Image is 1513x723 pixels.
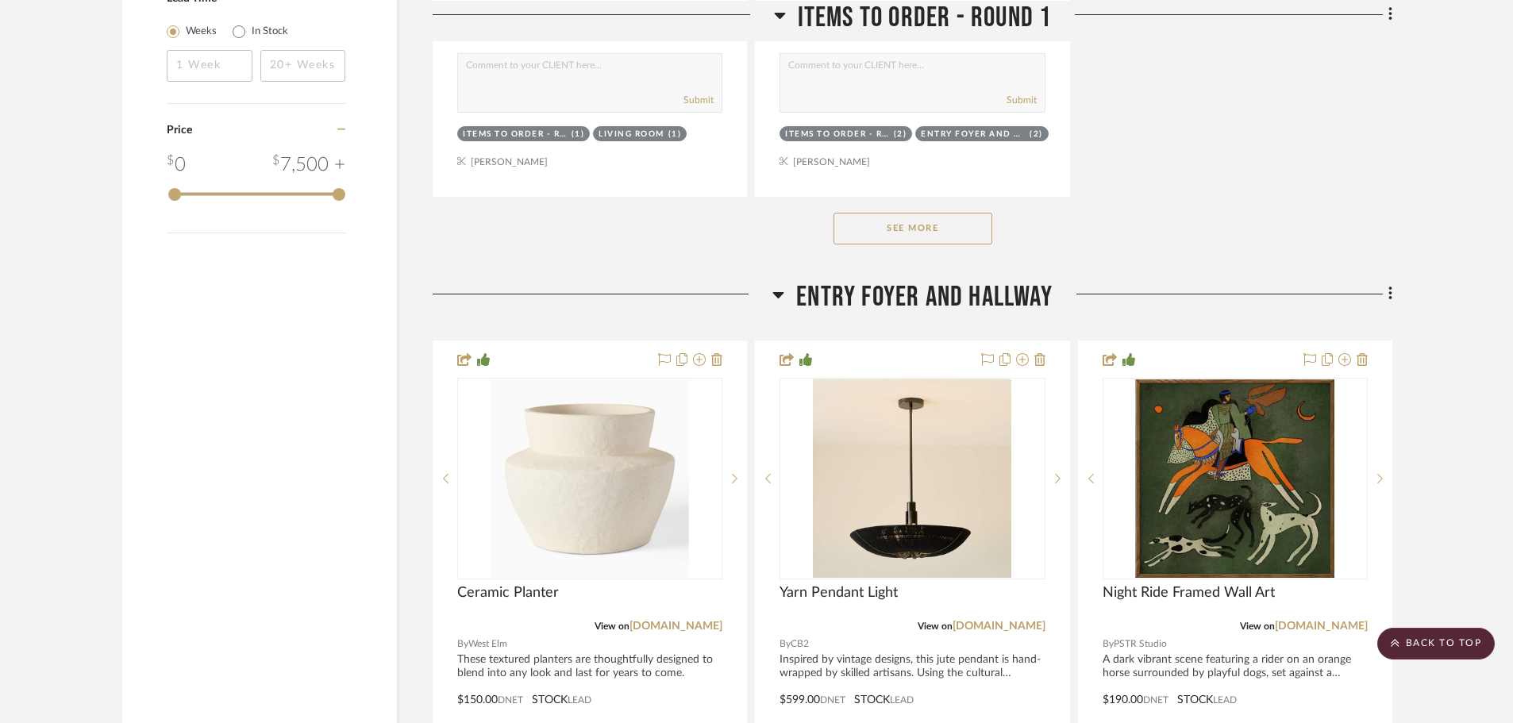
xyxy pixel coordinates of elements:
span: Entry Foyer and Hallway [796,280,1053,314]
div: (2) [1030,129,1043,140]
div: 7,500 + [272,151,345,179]
div: (1) [668,129,682,140]
span: Night Ride Framed Wall Art [1103,584,1275,602]
div: Items to order - Round 1 [463,129,568,140]
button: See More [833,213,992,244]
a: [DOMAIN_NAME] [953,621,1045,632]
span: View on [595,621,629,631]
div: 0 [458,379,722,579]
div: (1) [572,129,585,140]
span: CB2 [791,636,809,652]
span: West Elm [468,636,507,652]
span: By [1103,636,1114,652]
a: [DOMAIN_NAME] [629,621,722,632]
span: Yarn Pendant Light [780,584,898,602]
div: 0 [167,151,186,179]
span: Price [167,125,192,136]
input: 1 Week [167,50,252,82]
img: Ceramic Planter [491,379,689,578]
div: Items to order - Round 1 [785,129,890,140]
input: 20+ Weeks [260,50,346,82]
div: Entry Foyer and Hallway [921,129,1026,140]
a: [DOMAIN_NAME] [1275,621,1368,632]
label: In Stock [252,24,288,40]
button: Submit [683,93,714,107]
span: PSTR Studio [1114,636,1167,652]
span: Ceramic Planter [457,584,559,602]
img: Night Ride Framed Wall Art [1135,379,1334,578]
label: Weeks [186,24,217,40]
div: (2) [894,129,907,140]
span: View on [1240,621,1275,631]
div: Living Room [599,129,664,140]
button: Submit [1007,93,1037,107]
span: By [780,636,791,652]
span: View on [918,621,953,631]
scroll-to-top-button: BACK TO TOP [1377,628,1495,660]
img: Yarn Pendant Light [813,379,1011,578]
span: By [457,636,468,652]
